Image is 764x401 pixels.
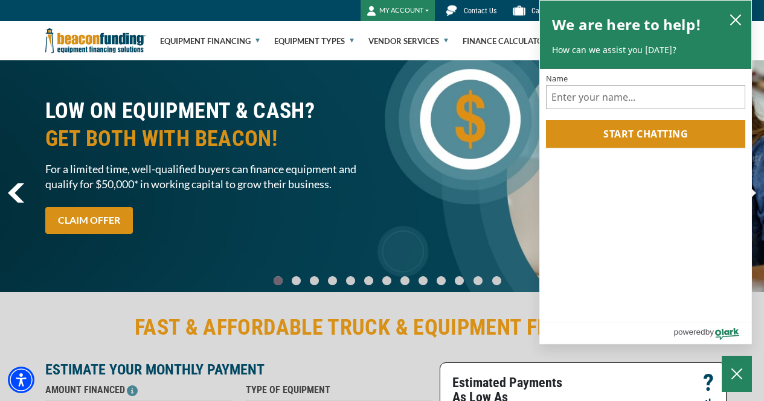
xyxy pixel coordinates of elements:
a: Equipment Financing [160,22,260,60]
a: Go To Slide 7 [397,276,412,286]
p: AMOUNT FINANCED [45,383,232,397]
a: Go To Slide 5 [361,276,376,286]
span: Contact Us [464,7,496,15]
p: ESTIMATE YOUR MONTHLY PAYMENT [45,362,432,377]
a: Finance Calculator [463,22,548,60]
a: Go To Slide 9 [434,276,448,286]
h2: LOW ON EQUIPMENT & CASH? [45,97,375,153]
a: Go To Slide 11 [470,276,486,286]
button: Close Chatbox [722,356,752,392]
img: Left Navigator [8,183,24,203]
a: Go To Slide 2 [307,276,321,286]
a: Go To Slide 3 [325,276,339,286]
label: Name [546,75,745,83]
h2: We are here to help! [552,13,701,37]
img: Beacon Funding Corporation logo [45,21,146,60]
a: Go To Slide 6 [379,276,394,286]
span: by [705,324,714,339]
span: For a limited time, well-qualified buyers can finance equipment and qualify for $50,000* in worki... [45,162,375,192]
p: TYPE OF EQUIPMENT [246,383,432,397]
span: powered [673,324,705,339]
a: Go To Slide 8 [416,276,430,286]
div: Accessibility Menu [8,367,34,393]
p: ? [703,376,714,390]
a: Equipment Types [274,22,354,60]
a: Go To Slide 10 [452,276,467,286]
button: close chatbox [726,11,745,28]
a: Go To Slide 0 [271,276,285,286]
span: GET BOTH WITH BEACON! [45,125,375,153]
a: Go To Slide 12 [489,276,504,286]
span: Careers [531,7,554,15]
a: Powered by Olark [673,323,751,344]
a: CLAIM OFFER [45,207,133,234]
a: Go To Slide 1 [289,276,303,286]
input: Name [546,85,745,109]
h2: FAST & AFFORDABLE TRUCK & EQUIPMENT FINANCING [45,314,719,341]
a: previous [8,183,24,203]
a: Go To Slide 4 [343,276,358,286]
p: How can we assist you [DATE]? [552,44,739,56]
a: Vendor Services [368,22,448,60]
button: Start chatting [546,120,745,148]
